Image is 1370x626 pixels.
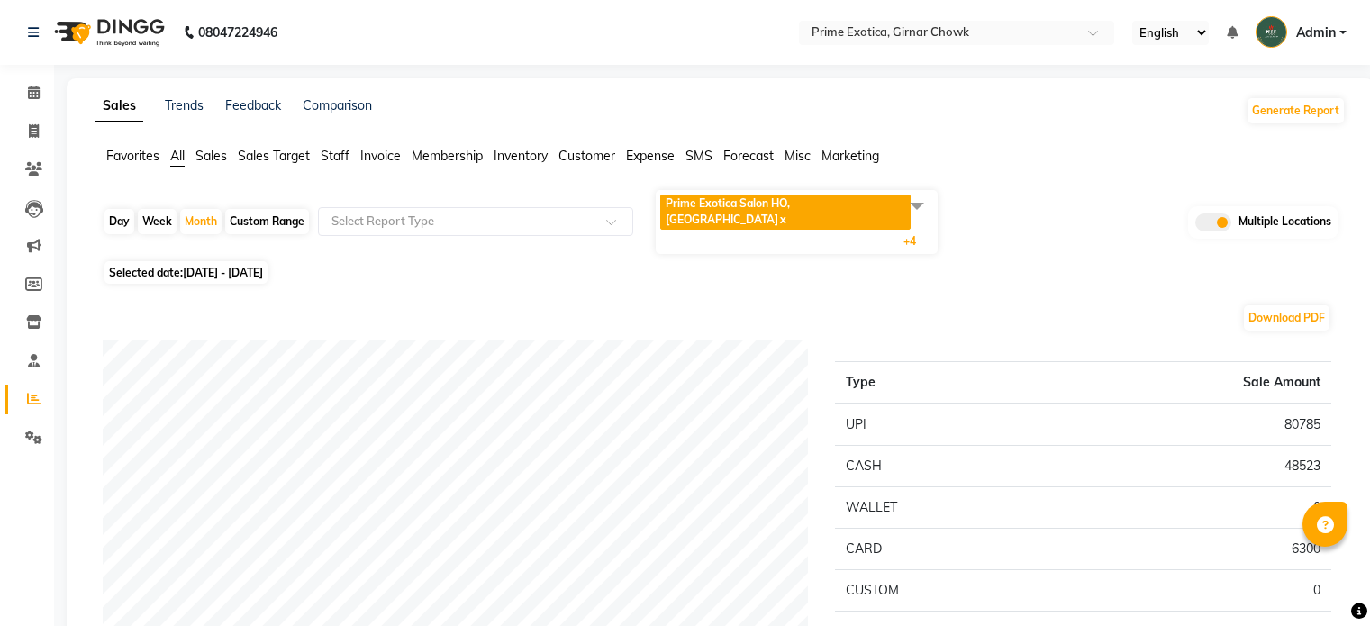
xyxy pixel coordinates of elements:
span: Expense [626,148,675,164]
td: CASH [835,445,1048,486]
span: Prime Exotica Salon HO, [GEOGRAPHIC_DATA] [666,196,790,226]
span: All [170,148,185,164]
a: x [778,213,786,226]
span: Sales Target [238,148,310,164]
img: Admin [1256,16,1287,48]
b: 08047224946 [198,7,277,58]
span: Sales [195,148,227,164]
button: Generate Report [1248,98,1344,123]
span: Marketing [821,148,879,164]
td: 0 [1048,486,1331,528]
span: Invoice [360,148,401,164]
span: Favorites [106,148,159,164]
span: Misc [785,148,811,164]
td: 6300 [1048,528,1331,569]
a: Feedback [225,97,281,113]
a: Comparison [303,97,372,113]
td: UPI [835,404,1048,446]
span: +4 [903,234,930,248]
span: Membership [412,148,483,164]
img: logo [46,7,169,58]
span: Admin [1296,23,1336,42]
td: 0 [1048,569,1331,611]
td: CARD [835,528,1048,569]
th: Type [835,361,1048,404]
a: Trends [165,97,204,113]
span: Customer [558,148,615,164]
td: 48523 [1048,445,1331,486]
td: CUSTOM [835,569,1048,611]
span: Inventory [494,148,548,164]
th: Sale Amount [1048,361,1331,404]
span: SMS [685,148,712,164]
div: Custom Range [225,209,309,234]
button: Download PDF [1244,305,1329,331]
a: Sales [95,90,143,122]
td: WALLET [835,486,1048,528]
div: Week [138,209,177,234]
span: Selected date: [104,261,268,284]
span: Multiple Locations [1238,213,1331,231]
span: [DATE] - [DATE] [183,266,263,279]
iframe: chat widget [1294,554,1352,608]
span: Staff [321,148,349,164]
td: 80785 [1048,404,1331,446]
div: Month [180,209,222,234]
div: Day [104,209,134,234]
span: Forecast [723,148,774,164]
